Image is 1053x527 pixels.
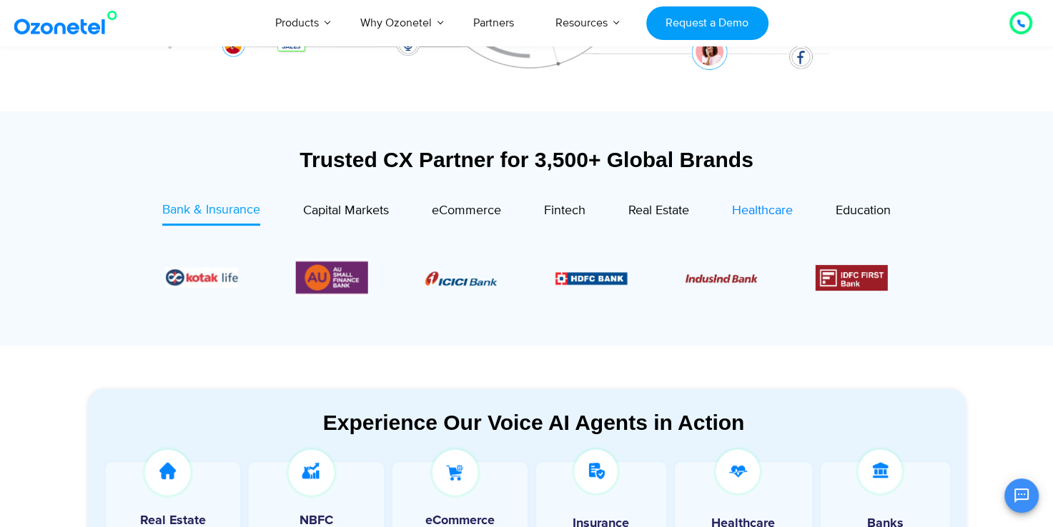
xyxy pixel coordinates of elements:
a: Bank & Insurance [162,201,260,226]
a: Healthcare [732,201,793,225]
div: 2 / 6 [555,269,628,286]
img: Picture10.png [686,274,758,283]
span: Healthcare [732,203,793,219]
img: Picture12.png [816,265,888,291]
a: Request a Demo [646,6,768,40]
span: Education [836,203,891,219]
div: 1 / 6 [425,269,498,286]
a: Education [836,201,891,225]
button: Open chat [1004,478,1039,513]
h5: Real Estate [113,514,234,527]
span: Capital Markets [303,203,389,219]
div: Trusted CX Partner for 3,500+ Global Brands [87,147,967,172]
img: Picture9.png [555,272,628,284]
div: 4 / 6 [816,265,888,291]
span: eCommerce [432,203,501,219]
span: Fintech [544,203,585,219]
a: Real Estate [628,201,689,225]
span: Real Estate [628,203,689,219]
h5: eCommerce [400,514,520,527]
img: Picture8.png [425,271,498,286]
div: 6 / 6 [295,259,367,296]
img: Picture13.png [295,259,367,296]
span: Bank & Insurance [162,202,260,218]
a: Capital Markets [303,201,389,225]
h5: NBFC [256,514,377,527]
div: Image Carousel [166,259,888,296]
a: Fintech [544,201,585,225]
img: Picture26.jpg [165,267,237,288]
a: eCommerce [432,201,501,225]
div: 5 / 6 [165,267,237,288]
div: Experience Our Voice AI Agents in Action [102,410,967,435]
div: 3 / 6 [686,269,758,286]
